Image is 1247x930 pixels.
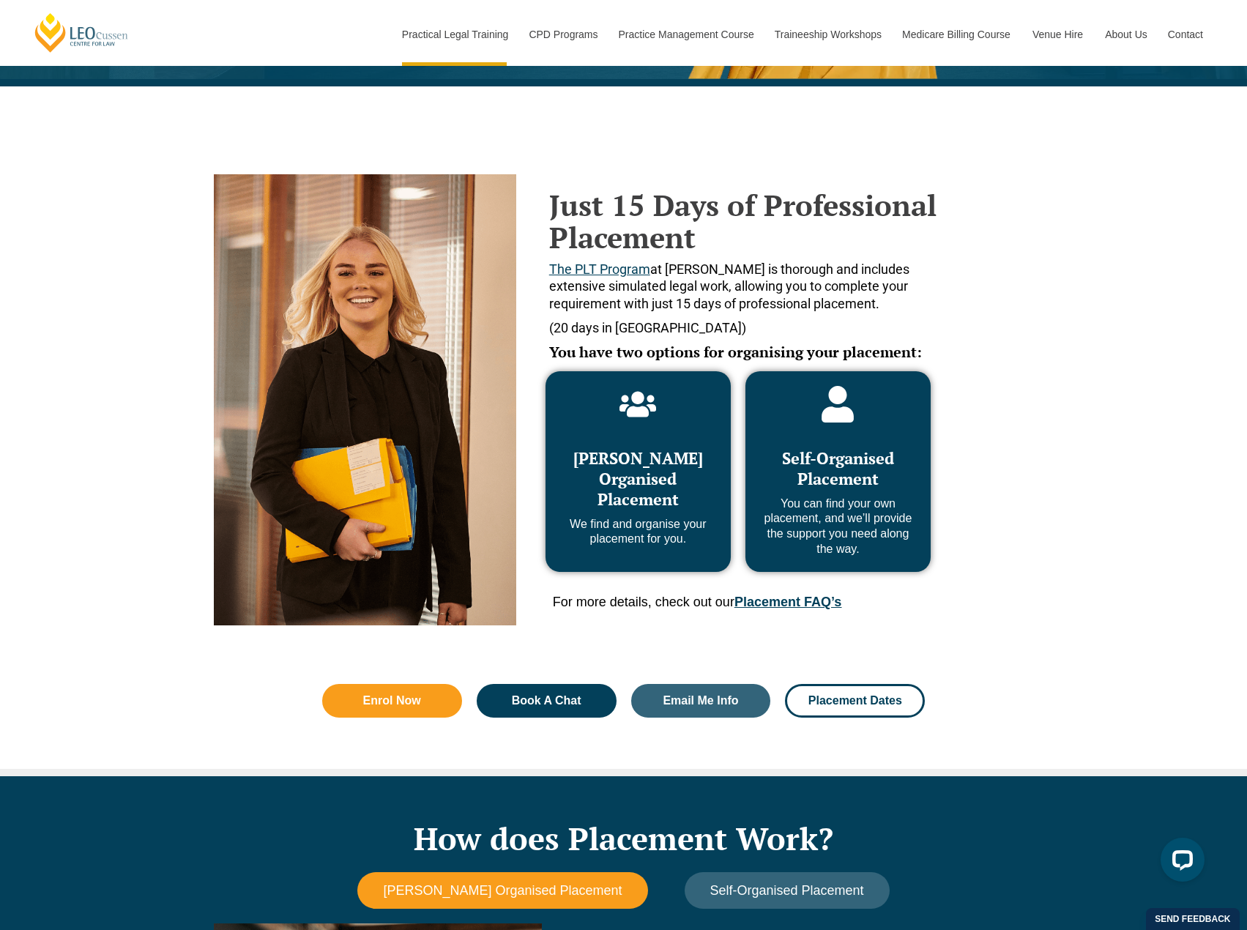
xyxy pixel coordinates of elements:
[549,185,937,256] strong: Just 15 Days of Professional Placement
[1157,3,1214,66] a: Contact
[1149,832,1210,893] iframe: LiveChat chat widget
[322,684,462,718] a: Enrol Now
[206,820,1041,857] h2: How does Placement Work?
[764,3,891,66] a: Traineeship Workshops
[560,517,716,548] p: We find and organise your placement for you.
[512,695,581,707] span: Book A Chat
[549,320,746,335] span: (20 days in [GEOGRAPHIC_DATA])
[631,684,771,718] a: Email Me Info
[785,684,925,718] a: Placement Dates
[1094,3,1157,66] a: About Us
[710,883,864,899] span: Self-Organised Placement
[1021,3,1094,66] a: Venue Hire
[383,883,622,899] span: [PERSON_NAME] Organised Placement
[760,496,916,557] p: You can find your own placement, and we’ll provide the support you need along the way.
[549,261,909,311] span: at [PERSON_NAME] is thorough and includes extensive simulated legal work, allowing you to complet...
[391,3,518,66] a: Practical Legal Training
[477,684,617,718] a: Book A Chat
[808,695,902,707] span: Placement Dates
[573,447,703,510] span: [PERSON_NAME] Organised Placement
[33,12,130,53] a: [PERSON_NAME] Centre for Law
[549,261,650,277] a: The PLT Program
[363,695,421,707] span: Enrol Now
[553,595,842,609] span: For more details, check out our
[782,447,894,489] span: Self-Organised Placement
[608,3,764,66] a: Practice Management Course
[518,3,607,66] a: CPD Programs
[549,342,922,362] span: You have two options for organising your placement:
[663,695,738,707] span: Email Me Info
[891,3,1021,66] a: Medicare Billing Course
[734,595,841,609] a: Placement FAQ’s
